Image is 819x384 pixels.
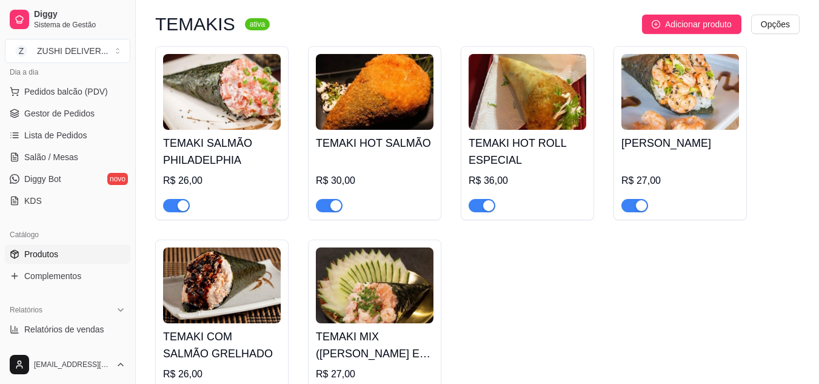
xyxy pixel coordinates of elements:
[5,244,130,264] a: Produtos
[5,104,130,123] a: Gestor de Pedidos
[37,45,108,57] div: ZUSHI DELIVER ...
[24,86,108,98] span: Pedidos balcão (PDV)
[316,54,433,130] img: product-image
[5,320,130,339] a: Relatórios de vendas
[5,169,130,189] a: Diggy Botnovo
[316,367,433,382] div: R$ 27,00
[316,328,433,362] h4: TEMAKI MIX ([PERSON_NAME] E SALMÃO)
[5,350,130,379] button: [EMAIL_ADDRESS][DOMAIN_NAME]
[24,270,81,282] span: Complementos
[469,54,586,130] img: product-image
[245,18,270,30] sup: ativa
[34,9,125,20] span: Diggy
[24,173,61,185] span: Diggy Bot
[155,17,235,32] h3: TEMAKIS
[34,360,111,369] span: [EMAIL_ADDRESS][DOMAIN_NAME]
[642,15,741,34] button: Adicionar produto
[316,248,433,323] img: product-image
[163,248,281,323] img: product-image
[24,323,104,335] span: Relatórios de vendas
[15,45,27,57] span: Z
[163,173,281,188] div: R$ 26,00
[24,151,78,163] span: Salão / Mesas
[316,173,433,188] div: R$ 30,00
[5,147,130,167] a: Salão / Mesas
[751,15,800,34] button: Opções
[5,225,130,244] div: Catálogo
[10,305,42,315] span: Relatórios
[5,82,130,101] button: Pedidos balcão (PDV)
[469,135,586,169] h4: TEMAKI HOT ROLL ESPECIAL
[761,18,790,31] span: Opções
[621,173,739,188] div: R$ 27,00
[621,135,739,152] h4: [PERSON_NAME]
[5,62,130,82] div: Dia a dia
[5,191,130,211] a: KDS
[5,266,130,286] a: Complementos
[5,126,130,145] a: Lista de Pedidos
[34,20,125,30] span: Sistema de Gestão
[5,342,130,361] a: Relatório de clientes
[652,20,660,29] span: plus-circle
[24,195,42,207] span: KDS
[163,367,281,382] div: R$ 26,00
[24,107,95,120] span: Gestor de Pedidos
[665,18,732,31] span: Adicionar produto
[621,54,739,130] img: product-image
[469,173,586,188] div: R$ 36,00
[24,129,87,141] span: Lista de Pedidos
[163,54,281,130] img: product-image
[5,39,130,63] button: Select a team
[316,135,433,152] h4: TEMAKI HOT SALMÃO
[163,328,281,362] h4: TEMAKI COM SALMÃO GRELHADO
[24,248,58,260] span: Produtos
[163,135,281,169] h4: TEMAKI SALMÃO PHILADELPHIA
[5,5,130,34] a: DiggySistema de Gestão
